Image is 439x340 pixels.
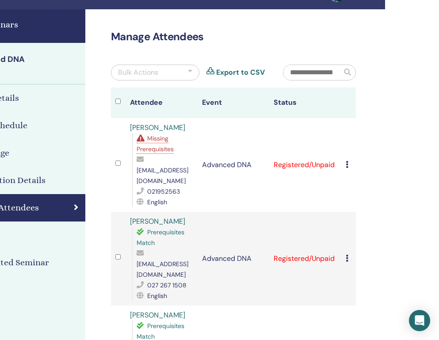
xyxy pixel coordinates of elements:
[409,310,430,331] div: Open Intercom Messenger
[126,88,198,118] th: Attendee
[147,281,187,289] span: 027 267 1508
[147,187,180,195] span: 021952563
[269,88,341,118] th: Status
[198,88,270,118] th: Event
[137,134,174,153] span: Missing Prerequisites
[130,217,185,226] a: [PERSON_NAME]
[137,260,188,279] span: [EMAIL_ADDRESS][DOMAIN_NAME]
[130,123,185,132] a: [PERSON_NAME]
[147,198,167,206] span: English
[198,118,270,212] td: Advanced DNA
[111,31,356,43] h2: Manage Attendees
[216,67,265,78] a: Export to CSV
[137,166,188,185] span: [EMAIL_ADDRESS][DOMAIN_NAME]
[147,292,167,300] span: English
[130,310,185,320] a: [PERSON_NAME]
[137,228,184,247] span: Prerequisites Match
[118,67,158,78] div: Bulk Actions
[198,212,270,306] td: Advanced DNA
